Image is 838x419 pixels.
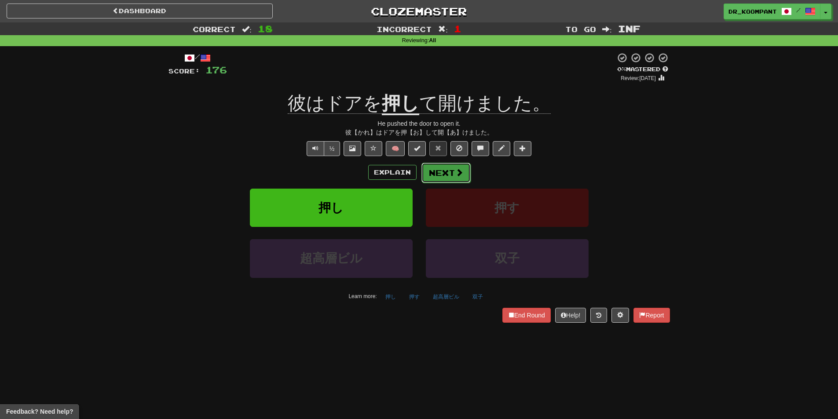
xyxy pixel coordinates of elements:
[633,308,670,323] button: Report
[438,26,448,33] span: :
[168,119,670,128] div: He pushed the door to open it.
[618,23,640,34] span: Inf
[419,93,551,114] span: て開けました。
[344,141,361,156] button: Show image (alt+x)
[493,141,510,156] button: Edit sentence (alt+d)
[6,407,73,416] span: Open feedback widget
[724,4,820,19] a: Dr_KoomPant /
[193,25,236,33] span: Correct
[381,290,401,303] button: 押し
[408,141,426,156] button: Set this sentence to 100% Mastered (alt+m)
[404,290,424,303] button: 押す
[450,141,468,156] button: Ignore sentence (alt+i)
[348,293,377,299] small: Learn more:
[728,7,777,15] span: Dr_KoomPant
[428,290,464,303] button: 超高層ビル
[300,251,362,265] span: 超高層ビル
[386,141,405,156] button: 🧠
[258,23,273,34] span: 18
[168,128,670,137] div: 彼【かれ】はドアを押【お】して開【あ】けました。
[495,251,520,265] span: 双子
[324,141,340,156] button: ½
[796,7,801,13] span: /
[318,201,344,215] span: 押し
[565,25,596,33] span: To go
[288,93,382,114] span: 彼はドアを
[454,23,461,34] span: 1
[494,201,520,215] span: 押す
[426,189,589,227] button: 押す
[168,67,200,75] span: Score:
[502,308,551,323] button: End Round
[421,163,471,183] button: Next
[368,165,417,180] button: Explain
[555,308,586,323] button: Help!
[602,26,612,33] span: :
[250,189,413,227] button: 押し
[242,26,252,33] span: :
[590,308,607,323] button: Round history (alt+y)
[168,52,227,63] div: /
[621,75,656,81] small: Review: [DATE]
[205,64,227,75] span: 176
[250,239,413,277] button: 超高層ビル
[429,141,447,156] button: Reset to 0% Mastered (alt+r)
[615,66,670,73] div: Mastered
[7,4,273,18] a: Dashboard
[382,93,419,115] u: 押し
[514,141,531,156] button: Add to collection (alt+a)
[429,37,436,44] strong: All
[365,141,382,156] button: Favorite sentence (alt+f)
[468,290,488,303] button: 双子
[617,66,626,73] span: 0 %
[286,4,552,19] a: Clozemaster
[377,25,432,33] span: Incorrect
[307,141,324,156] button: Play sentence audio (ctl+space)
[305,141,340,156] div: Text-to-speech controls
[472,141,489,156] button: Discuss sentence (alt+u)
[426,239,589,277] button: 双子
